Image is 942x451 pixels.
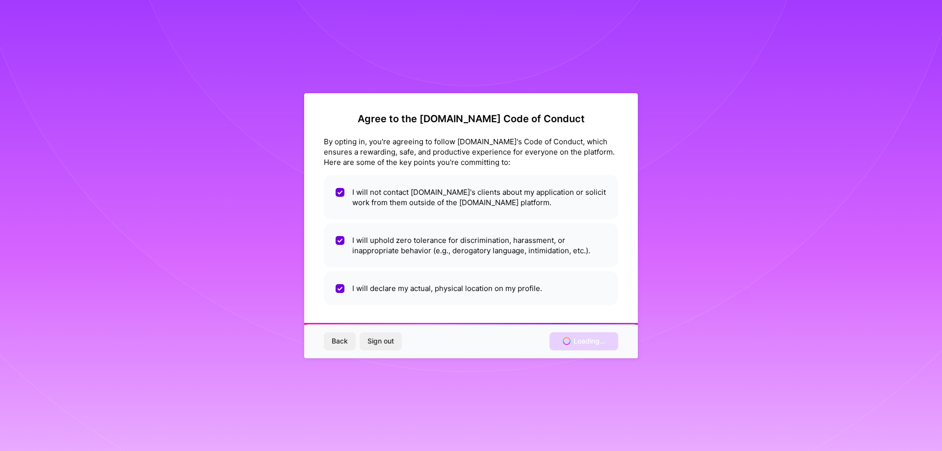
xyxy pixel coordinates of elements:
[324,271,618,305] li: I will declare my actual, physical location on my profile.
[324,223,618,267] li: I will uphold zero tolerance for discrimination, harassment, or inappropriate behavior (e.g., der...
[360,332,402,350] button: Sign out
[324,332,356,350] button: Back
[324,136,618,167] div: By opting in, you're agreeing to follow [DOMAIN_NAME]'s Code of Conduct, which ensures a rewardin...
[324,175,618,219] li: I will not contact [DOMAIN_NAME]'s clients about my application or solicit work from them outside...
[332,336,348,346] span: Back
[324,113,618,125] h2: Agree to the [DOMAIN_NAME] Code of Conduct
[367,336,394,346] span: Sign out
